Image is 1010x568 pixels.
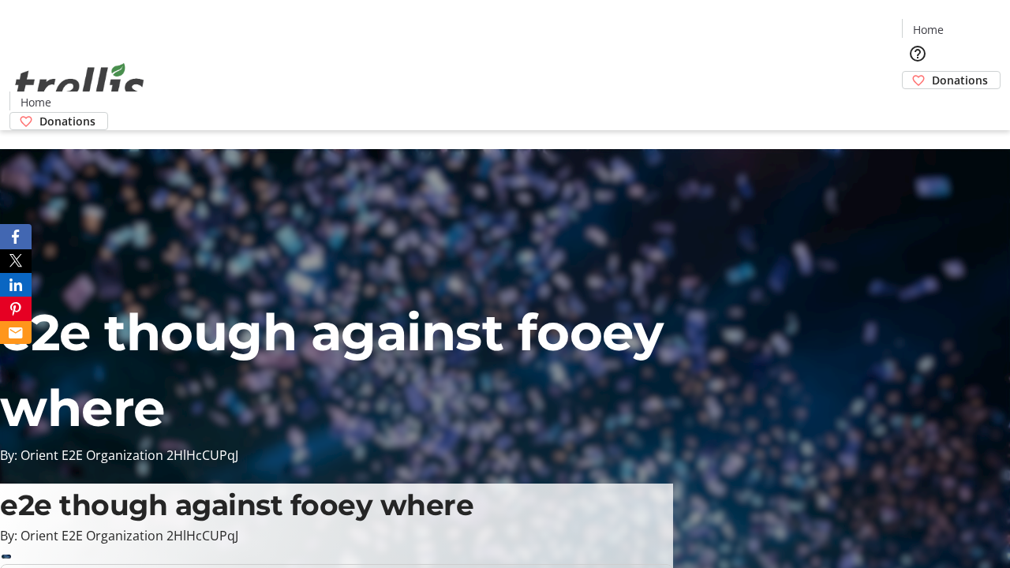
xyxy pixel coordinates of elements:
span: Donations [932,72,988,88]
a: Donations [902,71,1001,89]
button: Help [902,38,933,69]
span: Home [21,94,51,110]
a: Home [10,94,61,110]
img: Orient E2E Organization 2HlHcCUPqJ's Logo [9,46,150,125]
button: Cart [902,89,933,121]
span: Donations [39,113,95,129]
a: Donations [9,112,108,130]
a: Home [903,21,953,38]
span: Home [913,21,944,38]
